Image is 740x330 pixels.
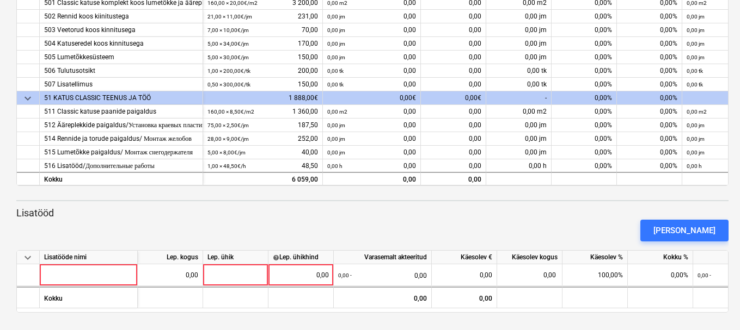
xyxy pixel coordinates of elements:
div: 0,00 h [486,159,552,173]
div: 0,00 [421,10,486,23]
div: 0,00% [617,146,682,159]
div: 511 Classic katuse paanide paigaldus [44,105,198,119]
small: 0,00 jm [327,14,345,20]
span: keyboard_arrow_down [21,251,34,264]
small: 0,00 jm [687,136,705,142]
div: Lep. ühik [203,251,268,264]
div: 0,00% [552,10,617,23]
div: 0,00 [327,78,416,91]
div: 506 Tulutusotsikt [44,64,198,78]
div: 0,00% [617,132,682,146]
small: 5,00 × 34,00€ / jm [207,41,249,47]
small: 0,00 jm [687,54,705,60]
small: 0,00 jm [327,136,345,142]
div: 1 360,00 [207,105,318,119]
small: 1,00 × 48,50€ / h [207,163,246,169]
div: 504 Katuseredel koos kinnitusega [44,37,198,51]
div: 512 Ääreplekkide paigaldus/Установка краевых пластин [44,119,198,132]
small: 0,00 h [687,163,702,169]
div: 0,00 [273,264,329,286]
div: 0,00 [421,172,486,185]
small: 0,00 - [338,272,352,278]
div: - [486,91,552,105]
small: 0,00 jm [327,27,345,33]
small: 0,00 m2 [687,109,707,115]
div: 0,00€ [421,91,486,105]
div: 0,00 [432,287,497,308]
div: 0,00 [327,37,416,51]
div: 0,00% [617,10,682,23]
small: 5,00 × 8,00€ / jm [207,150,246,155]
div: 0,00 jm [486,51,552,64]
div: 40,00 [207,146,318,159]
div: 0,00% [617,91,682,105]
div: 0,00 [327,105,416,119]
div: 0,00% [552,119,617,132]
div: 0,00 [421,23,486,37]
small: 0,00 jm [687,41,705,47]
div: 0,00% [617,23,682,37]
div: 0,00% [617,159,682,173]
small: 28,00 × 9,00€ / jm [207,136,249,142]
div: 100,00% [562,264,628,286]
div: 507 Lisatellimus [44,78,198,91]
div: 0,00 [421,37,486,51]
div: 0,00 [421,119,486,132]
div: 0,00% [552,159,617,173]
div: 0,00 [421,105,486,119]
div: Käesolev kogus [497,251,562,264]
div: Varasemalt akteeritud [334,251,432,264]
div: 515 Lumetõkke paigaldus/ Монтаж снегодержателя [44,146,198,159]
div: 51 KATUS CLASSIC TEENUS JA TÖÖ [44,91,198,105]
small: 0,00 tk [687,82,703,88]
small: 160,00 × 8,50€ / m2 [207,109,254,115]
div: 0,00% [617,64,682,78]
small: 0,00 jm [327,54,345,60]
small: 7,00 × 10,00€ / jm [207,27,249,33]
div: 150,00 [207,51,318,64]
div: 0,00% [552,23,617,37]
div: 6 059,00 [207,173,318,186]
small: 0,00 - [698,272,711,278]
div: 0,00 [327,119,416,132]
div: 0,00€ [323,91,421,105]
div: Käesolev € [432,251,497,264]
div: 0,00 [421,132,486,146]
button: [PERSON_NAME] [640,220,729,241]
div: 0,00 [334,287,432,308]
div: 0,00% [552,37,617,51]
div: Lisatööde nimi [40,251,138,264]
div: 0,00 [436,264,492,286]
div: 514 Rennide ja torude paigaldus/ Монтаж желобов [44,132,198,146]
small: 0,00 jm [687,150,705,155]
small: 0,00 h [327,163,343,169]
div: 0,00% [552,105,617,119]
div: 0,00 jm [486,23,552,37]
span: keyboard_arrow_down [21,92,34,105]
div: [PERSON_NAME] [653,223,715,238]
div: 0,00 [327,23,416,37]
div: 0,00 tk [486,78,552,91]
small: 0,00 jm [687,14,705,20]
div: 0,00 [421,159,486,173]
div: 0,00 [327,173,416,186]
small: 75,00 × 2,50€ / jm [207,122,249,128]
div: 0,00 jm [486,10,552,23]
div: 0,00% [617,105,682,119]
p: Lisatööd [16,207,729,220]
div: 0,00% [617,119,682,132]
div: Käesolev % [562,251,628,264]
div: Kokku [40,172,203,185]
div: 187,50 [207,119,318,132]
div: 0,00 [421,146,486,159]
div: 0,00 jm [486,119,552,132]
small: 0,00 tk [687,68,703,74]
small: 0,00 tk [327,82,344,88]
div: 0,00% [617,78,682,91]
div: 0,00% [617,37,682,51]
div: 502 Rennid koos kiinitustega [44,10,198,23]
small: 0,00 jm [327,150,345,155]
small: 0,00 tk [327,68,344,74]
div: 200,00 [207,64,318,78]
div: 0,00% [628,264,693,286]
